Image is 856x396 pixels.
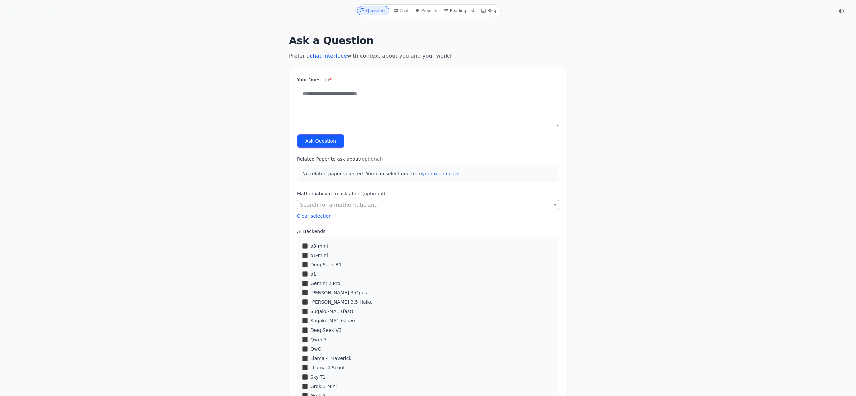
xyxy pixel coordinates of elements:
label: DeepSeek V3 [310,327,342,334]
label: [PERSON_NAME] 3.5 Haiku [310,299,373,305]
a: Chat [391,6,411,15]
p: No related paper selected. You can select one from . [297,165,559,182]
label: o1-mini [310,252,328,259]
label: DeepSeek R1 [310,261,342,268]
label: o1 [310,271,316,277]
span: Search for a mathematician... [300,202,380,208]
label: Qwen3 [310,336,327,343]
label: Mathematician to ask about [297,190,559,197]
label: QwQ [310,346,322,352]
span: (optional) [360,156,383,162]
label: Sky-T1 [310,374,326,380]
a: Questions [357,6,389,15]
label: LLama 4 Scout [310,364,345,371]
h1: Ask a Question [289,35,567,47]
label: Sugaku-MA1 (slow) [310,317,355,324]
span: Search for a mathematician... [297,200,559,209]
i: SU\G [5,6,31,16]
label: Sugaku-MA1 (fast) [310,308,353,315]
button: Ask Question [297,134,344,148]
i: /K·U [45,6,68,16]
a: your reading list [422,171,460,176]
label: Related Paper to ask about [297,156,559,162]
span: [PERSON_NAME] [781,7,820,14]
summary: [PERSON_NAME] [781,7,827,14]
span: Search for a mathematician... [297,200,559,210]
a: Projects [413,6,440,15]
a: SU\G(𝔸)/K·U [5,5,68,17]
label: o3-mini [310,243,328,249]
label: Your Question [297,76,559,83]
label: Llama 4 Maverick [310,355,351,362]
a: chat interface [310,53,347,59]
label: AI Backends [297,228,559,235]
label: Gemini 2 Pro [310,280,340,287]
span: ◐ [839,8,844,14]
a: Blog [478,6,499,15]
label: [PERSON_NAME] 3 Opus [310,289,367,296]
button: Clear selection [297,213,332,219]
button: ◐ [835,4,848,17]
a: Reading List [441,6,477,15]
p: Prefer a with context about you and your work? [289,52,567,60]
label: Grok 3 Mini [310,383,337,390]
span: (optional) [362,191,385,196]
